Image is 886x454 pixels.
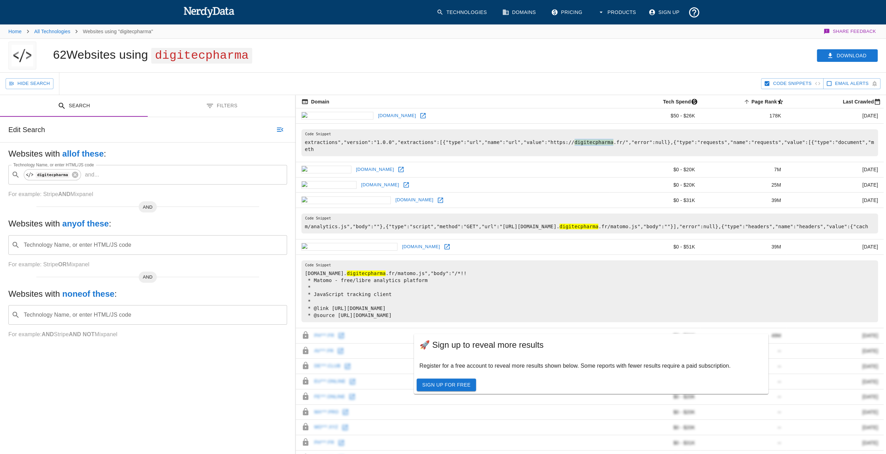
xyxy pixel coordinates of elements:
b: AND NOT [69,331,95,337]
td: $0 - $31K [610,193,701,208]
button: Share Feedback [822,24,878,38]
td: [DATE] [786,177,884,193]
span: 🚀 Sign up to reveal more results [419,339,763,351]
button: Hide Code Snippets [761,78,823,89]
img: pharmaciedusegala.fr icon [301,196,391,204]
a: Open evr-lab.pro in new window [401,180,411,190]
td: 7M [701,162,786,177]
span: AND [139,204,157,211]
td: 39M [701,239,786,255]
b: all of these [62,149,104,158]
p: and ... [82,171,102,179]
a: Open pharmaciedusegala.fr in new window [435,195,446,206]
a: Technologies [432,3,492,21]
pre: [DOMAIN_NAME]. .fr/matomo.js","body":"/*!! * Matomo - free/libre analytics platform * * JavaScrip... [301,260,878,322]
a: Open digitecpharma.fr in new window [418,110,428,121]
span: Sign up to track newly added websites and receive email alerts. [835,80,869,88]
td: 178K [701,108,786,124]
p: Websites using "digitecpharma" [83,28,153,35]
h5: Websites with : [8,288,287,300]
p: For example: Stripe Mixpanel [8,330,287,339]
img: sidec.pro icon [301,166,352,173]
span: AND [139,274,157,281]
img: pharmacie-du-meygal.fr icon [301,243,398,251]
nav: breadcrumb [8,24,153,38]
a: Sign Up For Free [417,379,476,391]
a: [DOMAIN_NAME] [376,110,418,121]
img: digitecpharma.fr icon [301,112,374,120]
td: 39M [701,193,786,208]
span: A page popularity ranking based on a domain's backlinks. Smaller numbers signal more popular doma... [742,98,786,106]
b: AND [42,331,54,337]
hl: digitecpharma [559,224,599,229]
button: Support and Documentation [685,3,703,21]
b: AND [58,191,70,197]
code: digitecpharma [36,172,69,178]
td: [DATE] [786,162,884,177]
a: [DOMAIN_NAME] [359,180,401,190]
p: For example: Stripe Mixpanel [8,260,287,269]
a: Pricing [547,3,588,21]
button: Sign up to track newly added websites and receive email alerts. [823,78,880,89]
h1: 62 Websites using [53,48,252,61]
p: For example: Stripe Mixpanel [8,190,287,199]
label: Technology Name, or enter HTML/JS code [13,162,94,168]
img: "digitecpharma" logo [12,42,33,70]
h6: Edit Search [8,124,45,135]
span: Most recent date this website was successfully crawled [834,98,884,106]
button: Products [593,3,642,21]
a: Domains [498,3,541,21]
td: $0 - $20K [610,177,701,193]
p: Register for a free account to reveal more results shown below. Some reports with fewer results r... [419,362,763,370]
a: Home [8,29,22,34]
td: $0 - $51K [610,239,701,255]
td: $50 - $26K [610,108,701,124]
img: evr-lab.pro icon [301,181,357,189]
a: [DOMAIN_NAME] [394,195,435,206]
h5: Websites with : [8,148,287,159]
a: All Technologies [34,29,70,34]
td: 25M [701,177,786,193]
a: [DOMAIN_NAME] [400,242,442,252]
a: Open sidec.pro in new window [396,164,406,175]
hl: digitecpharma [347,271,386,276]
a: Sign Up [644,3,685,21]
span: The registered domain name (i.e. "nerdydata.com"). [301,98,329,106]
img: NerdyData.com [183,5,235,19]
b: any of these [62,219,109,228]
a: Open pharmacie-du-meygal.fr in new window [442,242,452,252]
span: Hide Code Snippets [773,80,811,88]
div: digitecpharma [24,169,81,180]
td: [DATE] [786,239,884,255]
td: [DATE] [786,108,884,124]
h5: Websites with : [8,218,287,229]
b: none of these [62,289,114,298]
span: The estimated minimum and maximum annual tech spend each webpage has, based on the free, freemium... [654,98,701,106]
a: [DOMAIN_NAME] [354,164,396,175]
pre: extractions","version":"1.0.0","extractions":[{"type":"url","name":"url","value":"https:// .fr/",... [301,129,878,156]
span: digitecpharma [151,48,252,64]
td: $0 - $20K [610,162,701,177]
hl: digitecpharma [574,139,614,145]
pre: m/analytics.js","body":""},{"type":"script","method":"GET","url":"[URL][DOMAIN_NAME]. .fr/matomo.... [301,214,878,233]
td: [DATE] [786,193,884,208]
button: Download [817,49,878,62]
b: OR [58,261,66,267]
button: Hide Search [6,78,53,89]
button: Filters [148,95,295,117]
